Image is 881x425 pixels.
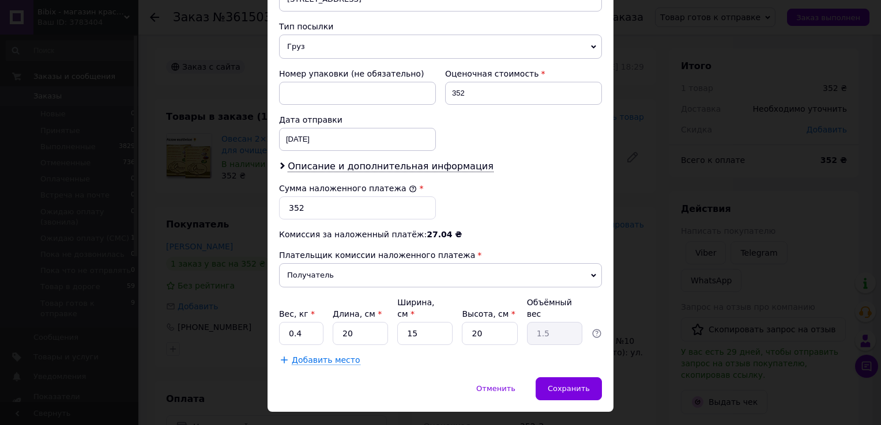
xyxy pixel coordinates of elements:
label: Сумма наложенного платежа [279,184,417,193]
label: Вес, кг [279,309,315,318]
div: Объёмный вес [527,297,582,320]
div: Дата отправки [279,114,436,126]
span: Тип посылки [279,22,333,31]
label: Длина, см [333,309,382,318]
div: Оценочная стоимость [445,68,602,79]
label: Ширина, см [397,298,434,318]
span: 27.04 ₴ [427,230,462,239]
div: Комиссия за наложенный платёж: [279,229,602,240]
span: Груз [279,35,602,59]
span: Добавить место [292,355,360,365]
span: Сохранить [548,384,590,393]
span: Плательщик комиссии наложенного платежа [279,251,475,260]
label: Высота, см [462,309,515,318]
span: Описание и дополнительная информация [288,161,494,172]
span: Отменить [476,384,515,393]
span: Получатель [279,263,602,287]
div: Номер упаковки (не обязательно) [279,68,436,79]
